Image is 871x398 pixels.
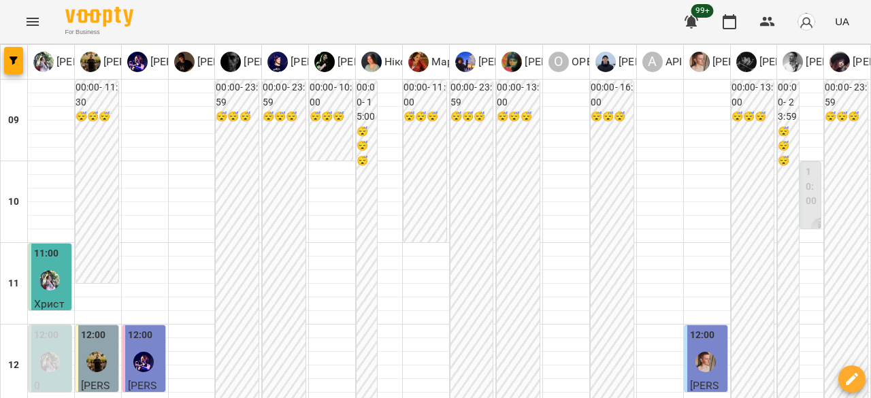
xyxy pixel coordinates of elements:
[127,52,272,72] div: Христина Андреєва [вокал]
[695,352,716,372] img: Михайло [гітара]
[80,52,101,72] img: С
[710,54,835,70] p: [PERSON_NAME] [гітара]
[128,328,153,343] label: 12:00
[361,52,382,72] img: Н
[455,52,476,72] img: Є
[39,352,60,372] img: Ткач Христя [вокал]
[595,52,759,72] div: Павло [саксофон]
[220,52,395,72] div: Олег [фоно/вокал]
[314,52,489,72] div: Дарія [фоно/вокал]
[216,80,259,110] h6: 00:00 - 23:59
[86,352,107,372] div: Слава Болбі [барабани/перкусія]
[174,52,320,72] a: А [PERSON_NAME] [гітара]
[65,7,133,27] img: Voopty Logo
[835,14,849,29] span: UA
[133,352,154,372] img: Христина Андреєва [вокал]
[732,80,774,110] h6: 00:00 - 13:00
[595,52,759,72] a: П [PERSON_NAME] [саксофон]
[595,52,616,72] img: П
[33,52,178,72] div: Ткач Христя [вокал]
[689,52,710,72] img: М
[314,52,335,72] img: Д
[8,195,19,210] h6: 10
[408,52,528,72] a: М Маргарита [вокал]
[16,5,49,38] button: Menu
[34,297,67,342] span: Христя оренди
[522,54,665,70] p: [PERSON_NAME] [барабани]
[732,110,774,125] h6: 😴😴😴
[195,54,320,70] p: [PERSON_NAME] [гітара]
[361,52,454,72] div: Ніколь [фоно]
[288,54,413,70] p: [PERSON_NAME] [гітара]
[34,378,69,394] p: 0
[502,52,522,72] img: Н
[783,52,803,72] img: А
[736,52,757,72] img: К
[33,52,178,72] a: Т [PERSON_NAME] [вокал]
[263,110,306,125] h6: 😴😴😴
[335,54,489,70] p: [PERSON_NAME] [фоно/вокал]
[825,110,868,125] h6: 😴😴😴
[382,54,454,70] p: Ніколь [фоно]
[569,54,615,70] p: ОРЕНДА
[404,80,446,110] h6: 00:00 - 11:00
[8,276,19,291] h6: 11
[34,246,59,261] label: 11:00
[829,52,850,72] img: Н
[8,113,19,128] h6: 09
[65,28,133,37] span: For Business
[267,52,413,72] a: Я [PERSON_NAME] [гітара]
[263,80,306,110] h6: 00:00 - 23:59
[408,52,528,72] div: Маргарита [вокал]
[548,52,569,72] div: О
[127,52,148,72] img: Х
[39,270,60,291] img: Ткач Христя [вокал]
[797,12,816,31] img: avatar_s.png
[689,52,835,72] div: Михайло [гітара]
[642,52,663,72] div: A
[54,54,178,70] p: [PERSON_NAME] [вокал]
[101,54,291,70] p: [PERSON_NAME] [барабани/перкусія]
[267,52,288,72] img: Я
[408,52,429,72] img: М
[778,125,798,169] h6: 😴😴😴
[663,54,791,70] p: API USER [DON'T DELETE]
[497,80,540,110] h6: 00:00 - 13:00
[689,52,835,72] a: М [PERSON_NAME] [гітара]
[497,110,540,125] h6: 😴😴😴
[825,80,868,110] h6: 00:00 - 23:59
[127,52,272,72] a: Х [PERSON_NAME] [вокал]
[216,110,259,125] h6: 😴😴😴
[148,54,272,70] p: [PERSON_NAME] [вокал]
[591,80,634,110] h6: 00:00 - 16:00
[174,52,320,72] div: Антон [гітара]
[476,54,619,70] p: [PERSON_NAME] [барабани]
[502,52,665,72] a: Н [PERSON_NAME] [барабани]
[310,80,352,110] h6: 00:00 - 10:00
[548,52,615,72] a: О ОРЕНДА
[267,52,413,72] div: Ярослав [гітара]
[174,52,195,72] img: А
[80,52,291,72] a: С [PERSON_NAME] [барабани/перкусія]
[691,4,714,18] span: 99+
[357,125,377,169] h6: 😴😴😴
[811,218,832,238] img: Андрей Головерда [гітара]
[548,52,615,72] div: ОРЕНДА
[829,9,855,34] button: UA
[34,328,59,343] label: 12:00
[361,52,454,72] a: Н Ніколь [фоно]
[690,328,715,343] label: 12:00
[81,328,106,343] label: 12:00
[220,52,241,72] img: О
[429,54,528,70] p: Маргарита [вокал]
[455,52,619,72] a: Є [PERSON_NAME] [барабани]
[404,110,446,125] h6: 😴😴😴
[33,52,54,72] img: Т
[455,52,619,72] div: Єгор [барабани]
[806,165,818,209] label: 10:00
